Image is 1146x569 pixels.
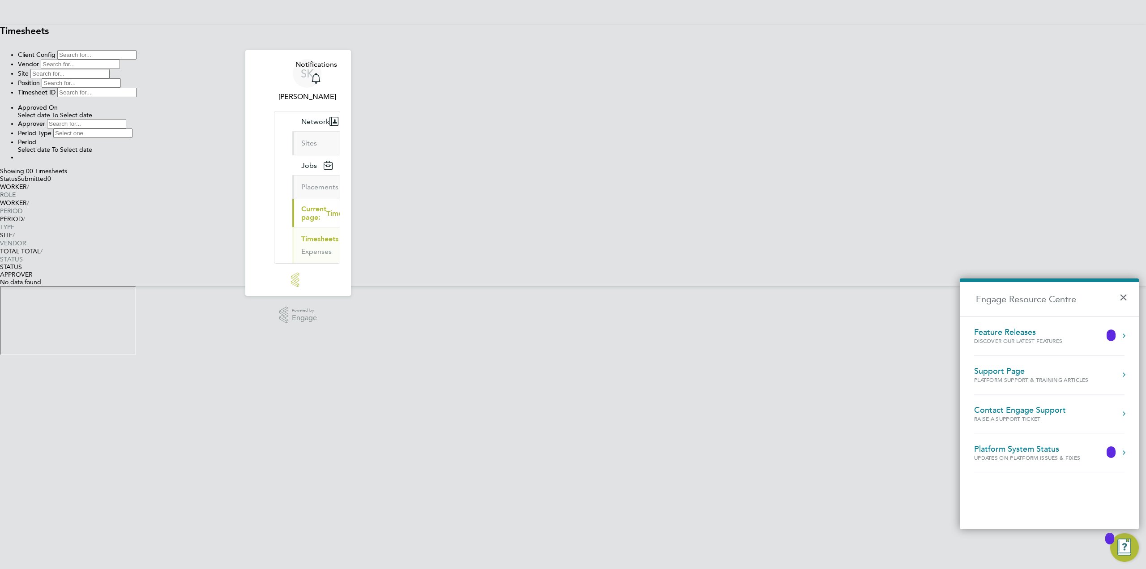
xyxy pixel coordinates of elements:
[974,415,1066,423] div: Raise a Support Ticket
[18,111,50,119] span: Select date
[18,60,39,68] label: Vendor
[292,314,317,322] span: Engage
[18,69,29,77] label: Site
[274,91,340,102] span: Sean Kneller
[1119,285,1132,304] button: Close
[18,138,36,146] label: Period
[960,282,1139,316] h2: Engage Resource Centre
[974,366,1089,376] div: Support Page
[40,247,43,255] span: /
[301,235,338,243] a: Timesheets
[292,227,340,263] div: Current page:Timesheets
[57,88,137,97] input: Search for...
[13,231,15,239] span: /
[47,175,51,183] span: 0
[301,183,338,191] a: Placements
[292,155,340,175] button: Jobs
[301,247,332,256] a: Expenses
[18,88,56,96] label: Timesheet ID
[279,307,317,324] a: Powered byEngage
[960,278,1139,529] div: Engage Resource Centre
[30,69,110,78] input: Search for...
[57,50,137,60] input: Search for...
[27,183,29,191] span: /
[274,59,340,102] a: SK[PERSON_NAME]
[27,199,29,207] span: /
[295,59,337,70] span: Notifications
[274,273,340,287] a: Go to home page
[47,119,126,128] input: Search for...
[18,146,50,154] span: Select date
[52,146,58,154] span: To
[41,60,120,69] input: Search for...
[52,111,58,119] span: To
[53,128,133,138] input: Select one
[974,454,1098,462] div: Updates on Platform Issues & Fixes
[292,111,346,131] button: Network
[291,273,323,287] img: engage-logo-retina.png
[60,111,92,119] span: Select date
[17,175,51,183] label: Submitted
[42,78,121,88] input: Search for...
[974,444,1098,454] div: Platform System Status
[301,139,317,147] a: Sites
[1110,533,1139,562] button: Open Resource Center, 9 new notifications
[18,79,40,87] label: Position
[18,129,51,137] label: Period Type
[18,120,45,128] label: Approver
[974,405,1066,415] div: Contact Engage Support
[292,307,317,314] span: Powered by
[301,161,317,170] span: Jobs
[18,51,56,59] label: Client Config
[23,215,25,223] span: /
[60,146,92,154] span: Select date
[18,103,58,111] label: Approved On
[301,117,329,126] span: Network
[974,337,1080,345] div: Discover our latest features
[326,209,363,218] span: Timesheets
[26,167,67,175] span: 00 Timesheets
[295,59,337,88] a: Notifications
[974,376,1089,384] div: Platform Support & Training Articles
[974,327,1080,337] div: Feature Releases
[292,199,380,227] button: Current page:Timesheets
[301,205,326,222] span: Current page:
[245,50,351,296] nav: Main navigation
